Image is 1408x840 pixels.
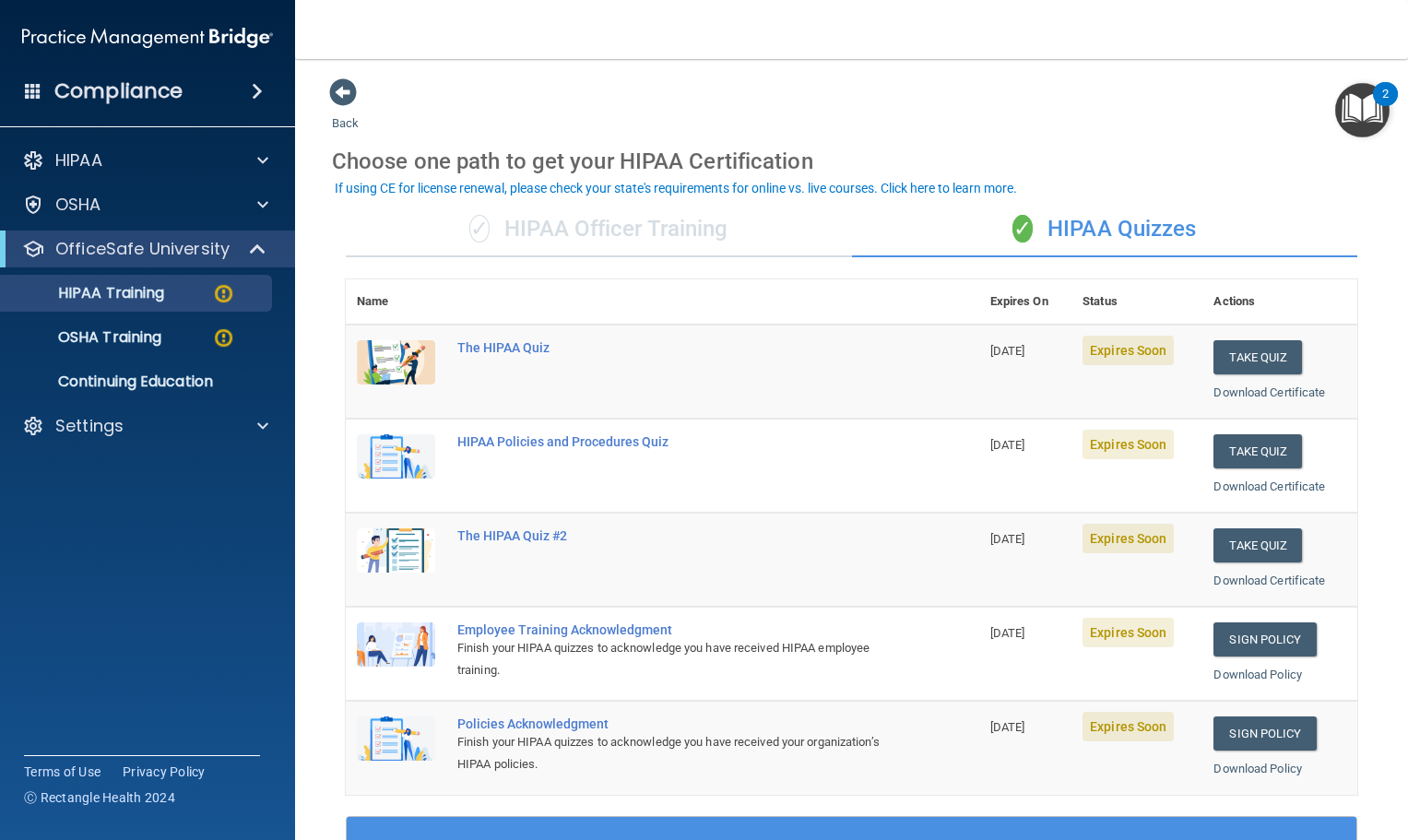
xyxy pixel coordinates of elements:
[55,149,102,172] p: HIPAA
[346,279,446,325] th: Name
[54,78,183,104] h4: Compliance
[1213,434,1302,468] button: Take Quiz
[22,149,268,172] a: HIPAA
[55,194,101,216] p: OSHA
[212,282,235,305] img: warning-circle.0cc9ac19.png
[55,415,124,437] p: Settings
[24,763,101,781] a: Terms of Use
[457,340,887,355] div: The HIPAA Quiz
[1083,336,1174,365] span: Expires Soon
[332,94,359,130] a: Back
[1213,574,1325,587] a: Download Certificate
[1083,524,1174,553] span: Expires Soon
[1202,279,1357,325] th: Actions
[990,438,1025,452] span: [DATE]
[990,626,1025,640] span: [DATE]
[852,202,1358,257] div: HIPAA Quizzes
[346,202,852,257] div: HIPAA Officer Training
[12,328,161,347] p: OSHA Training
[469,215,490,243] span: ✓
[1213,668,1302,681] a: Download Policy
[457,622,887,637] div: Employee Training Acknowledgment
[335,182,1017,195] div: If using CE for license renewal, please check your state's requirements for online vs. live cours...
[1382,94,1389,118] div: 2
[457,716,887,731] div: Policies Acknowledgment
[990,720,1025,734] span: [DATE]
[55,238,230,260] p: OfficeSafe University
[123,763,206,781] a: Privacy Policy
[1012,215,1033,243] span: ✓
[457,528,887,543] div: The HIPAA Quiz #2
[22,19,273,56] img: PMB logo
[1213,340,1302,374] button: Take Quiz
[457,637,887,681] div: Finish your HIPAA quizzes to acknowledge you have received HIPAA employee training.
[457,731,887,775] div: Finish your HIPAA quizzes to acknowledge you have received your organization’s HIPAA policies.
[12,373,264,391] p: Continuing Education
[212,326,235,349] img: warning-circle.0cc9ac19.png
[1213,479,1325,493] a: Download Certificate
[1335,83,1390,137] button: Open Resource Center, 2 new notifications
[22,415,268,437] a: Settings
[332,135,1371,188] div: Choose one path to get your HIPAA Certification
[1213,385,1325,399] a: Download Certificate
[24,788,175,807] span: Ⓒ Rectangle Health 2024
[1213,716,1316,751] a: Sign Policy
[457,434,887,449] div: HIPAA Policies and Procedures Quiz
[990,532,1025,546] span: [DATE]
[22,238,267,260] a: OfficeSafe University
[22,194,268,216] a: OSHA
[12,284,164,302] p: HIPAA Training
[1213,528,1302,562] button: Take Quiz
[1213,762,1302,775] a: Download Policy
[1083,430,1174,459] span: Expires Soon
[1083,618,1174,647] span: Expires Soon
[1071,279,1202,325] th: Status
[979,279,1072,325] th: Expires On
[1213,622,1316,657] a: Sign Policy
[1083,712,1174,741] span: Expires Soon
[990,344,1025,358] span: [DATE]
[332,179,1020,197] button: If using CE for license renewal, please check your state's requirements for online vs. live cours...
